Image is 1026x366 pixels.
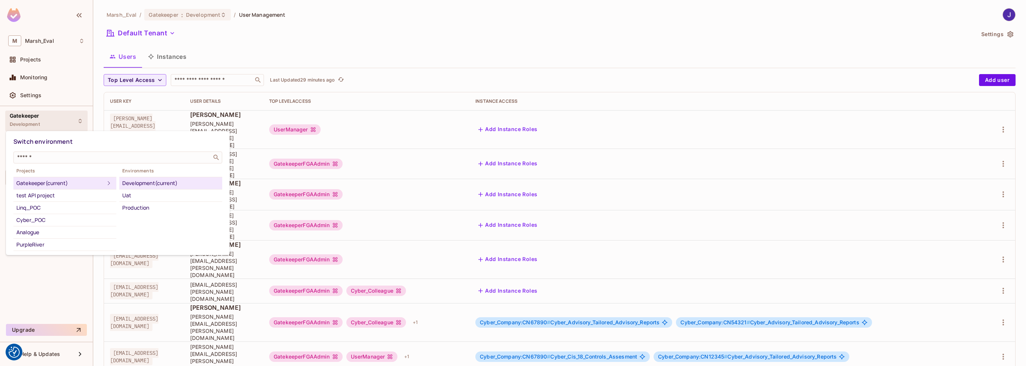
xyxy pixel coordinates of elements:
img: Revisit consent button [9,347,20,358]
span: Projects [13,168,116,174]
div: Production [122,203,219,212]
div: Cyber_POC [16,216,113,225]
div: Linq_POC [16,203,113,212]
span: Switch environment [13,137,73,146]
div: Development (current) [122,179,219,188]
div: Analogue [16,228,113,237]
div: Uat [122,191,219,200]
span: Environments [119,168,222,174]
div: Gatekeeper (current) [16,179,104,188]
div: PurpleRiver [16,240,113,249]
div: test API project [16,191,113,200]
button: Consent Preferences [9,347,20,358]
